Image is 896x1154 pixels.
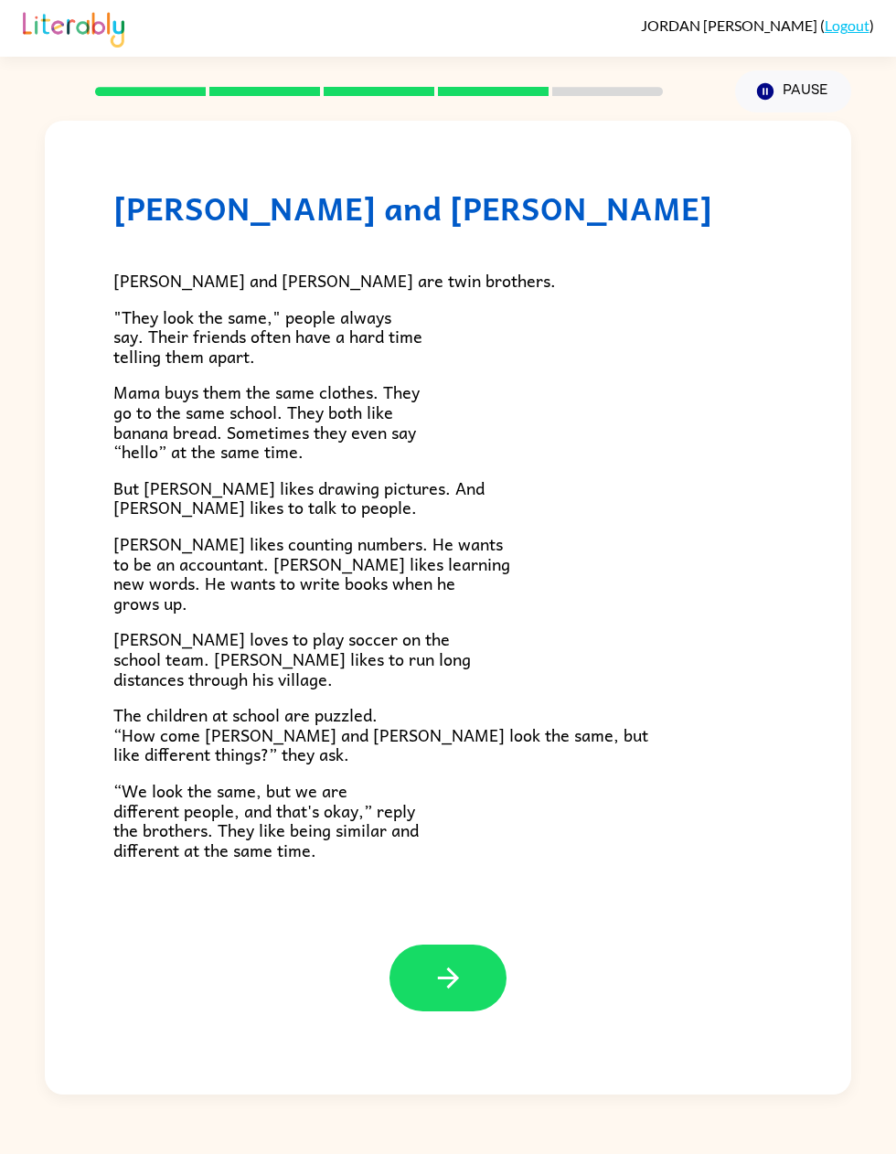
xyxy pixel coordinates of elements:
div: ( ) [641,16,874,34]
span: [PERSON_NAME] likes counting numbers. He wants to be an accountant. [PERSON_NAME] likes learning ... [113,530,510,616]
a: Logout [825,16,869,34]
span: "They look the same," people always say. Their friends often have a hard time telling them apart. [113,304,422,369]
span: Mama buys them the same clothes. They go to the same school. They both like banana bread. Sometim... [113,379,420,465]
button: Pause [735,70,851,112]
span: JORDAN [PERSON_NAME] [641,16,820,34]
h1: [PERSON_NAME] and [PERSON_NAME] [113,189,783,227]
img: Literably [23,7,124,48]
span: “We look the same, but we are different people, and that's okay,” reply the brothers. They like b... [113,777,419,863]
span: [PERSON_NAME] and [PERSON_NAME] are twin brothers. [113,267,556,294]
span: But [PERSON_NAME] likes drawing pictures. And [PERSON_NAME] likes to talk to people. [113,475,485,521]
span: The children at school are puzzled. “How come [PERSON_NAME] and [PERSON_NAME] look the same, but ... [113,701,648,767]
span: [PERSON_NAME] loves to play soccer on the school team. [PERSON_NAME] likes to run long distances ... [113,625,471,691]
